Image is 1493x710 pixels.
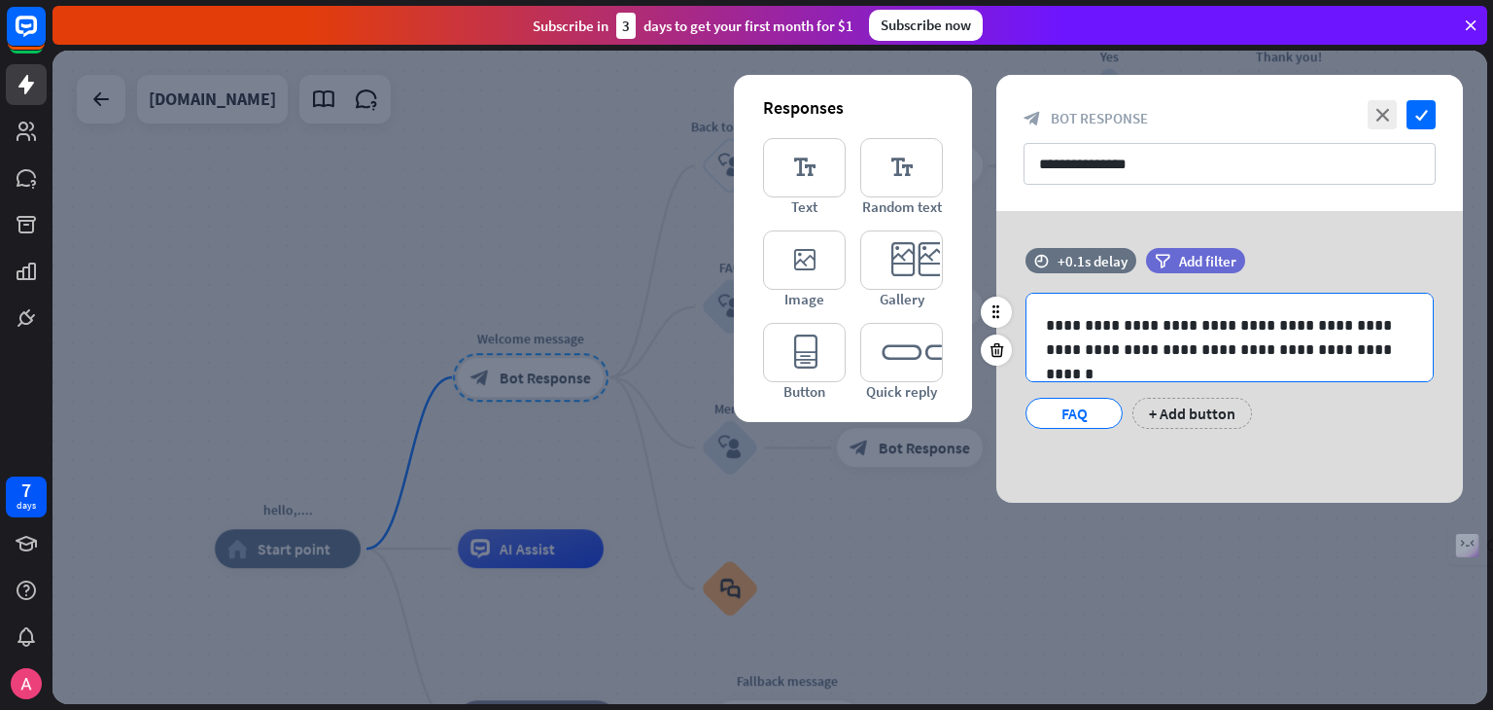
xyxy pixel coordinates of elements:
div: FAQ [1042,399,1106,428]
i: close [1368,100,1397,129]
div: + Add button [1132,398,1252,429]
a: 7 days [6,477,47,517]
div: Subscribe in days to get your first month for $1 [533,13,853,39]
i: block_bot_response [1024,110,1041,127]
div: 3 [616,13,636,39]
button: Open LiveChat chat widget [16,8,74,66]
i: filter [1155,254,1170,268]
div: +0.1s delay [1058,252,1128,270]
span: Add filter [1179,252,1236,270]
i: check [1406,100,1436,129]
div: 7 [21,481,31,499]
div: days [17,499,36,513]
i: time [1034,254,1049,267]
span: Bot Response [1051,109,1148,127]
div: Subscribe now [869,10,983,41]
